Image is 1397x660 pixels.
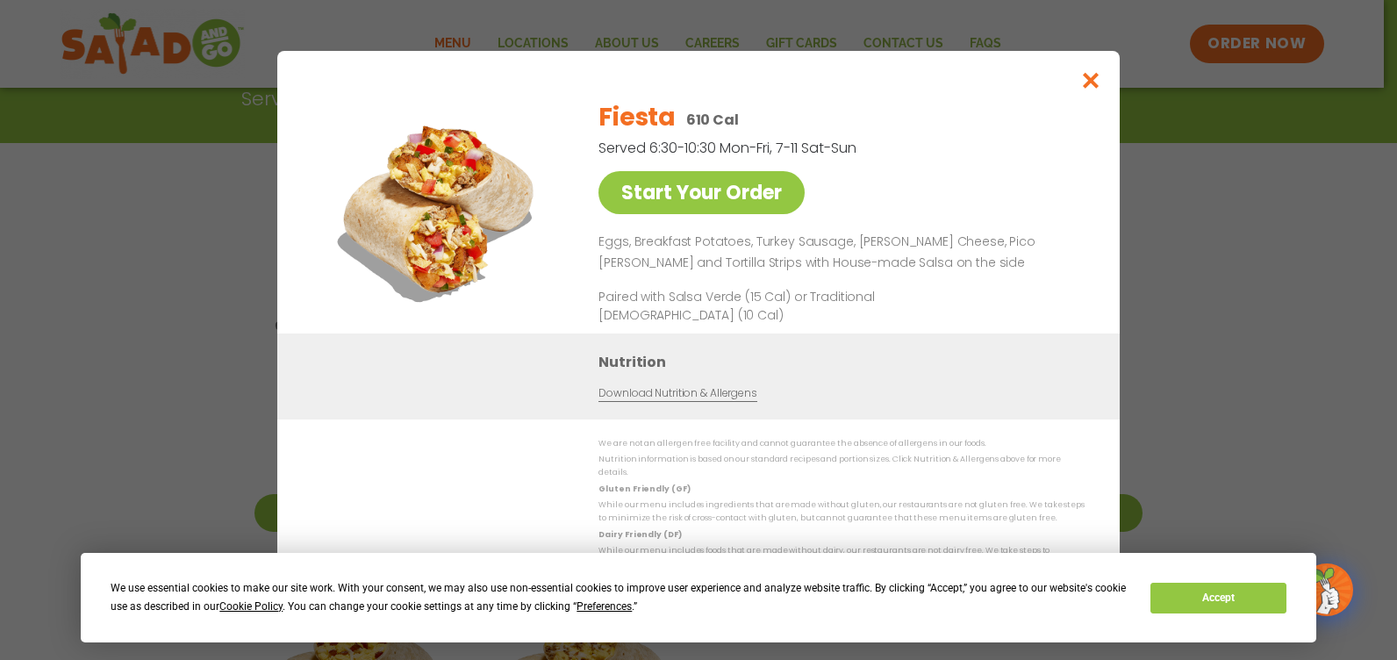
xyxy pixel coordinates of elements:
p: 610 Cal [686,109,739,131]
p: Nutrition information is based on our standard recipes and portion sizes. Click Nutrition & Aller... [598,453,1085,480]
img: Featured product photo for Fiesta [317,86,562,332]
div: We use essential cookies to make our site work. With your consent, we may also use non-essential ... [111,579,1129,616]
p: Eggs, Breakfast Potatoes, Turkey Sausage, [PERSON_NAME] Cheese, Pico [PERSON_NAME] and Tortilla S... [598,232,1078,274]
strong: Gluten Friendly (GF) [598,484,690,494]
p: While our menu includes ingredients that are made without gluten, our restaurants are not gluten ... [598,499,1085,526]
img: wpChatIcon [1302,565,1351,614]
div: Cookie Consent Prompt [81,553,1316,642]
span: Cookie Policy [219,600,283,613]
strong: Dairy Friendly (DF) [598,529,681,540]
a: Download Nutrition & Allergens [598,385,756,402]
a: Start Your Order [598,171,805,214]
p: Served 6:30-10:30 Mon-Fri, 7-11 Sat-Sun [598,137,993,159]
p: We are not an allergen free facility and cannot guarantee the absence of allergens in our foods. [598,437,1085,450]
p: While our menu includes foods that are made without dairy, our restaurants are not dairy free. We... [598,544,1085,571]
h3: Nutrition [598,351,1093,373]
button: Accept [1150,583,1286,613]
span: Preferences [577,600,632,613]
button: Close modal [1063,51,1120,110]
p: Paired with Salsa Verde (15 Cal) or Traditional [DEMOGRAPHIC_DATA] (10 Cal) [598,288,923,325]
h2: Fiesta [598,99,675,136]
